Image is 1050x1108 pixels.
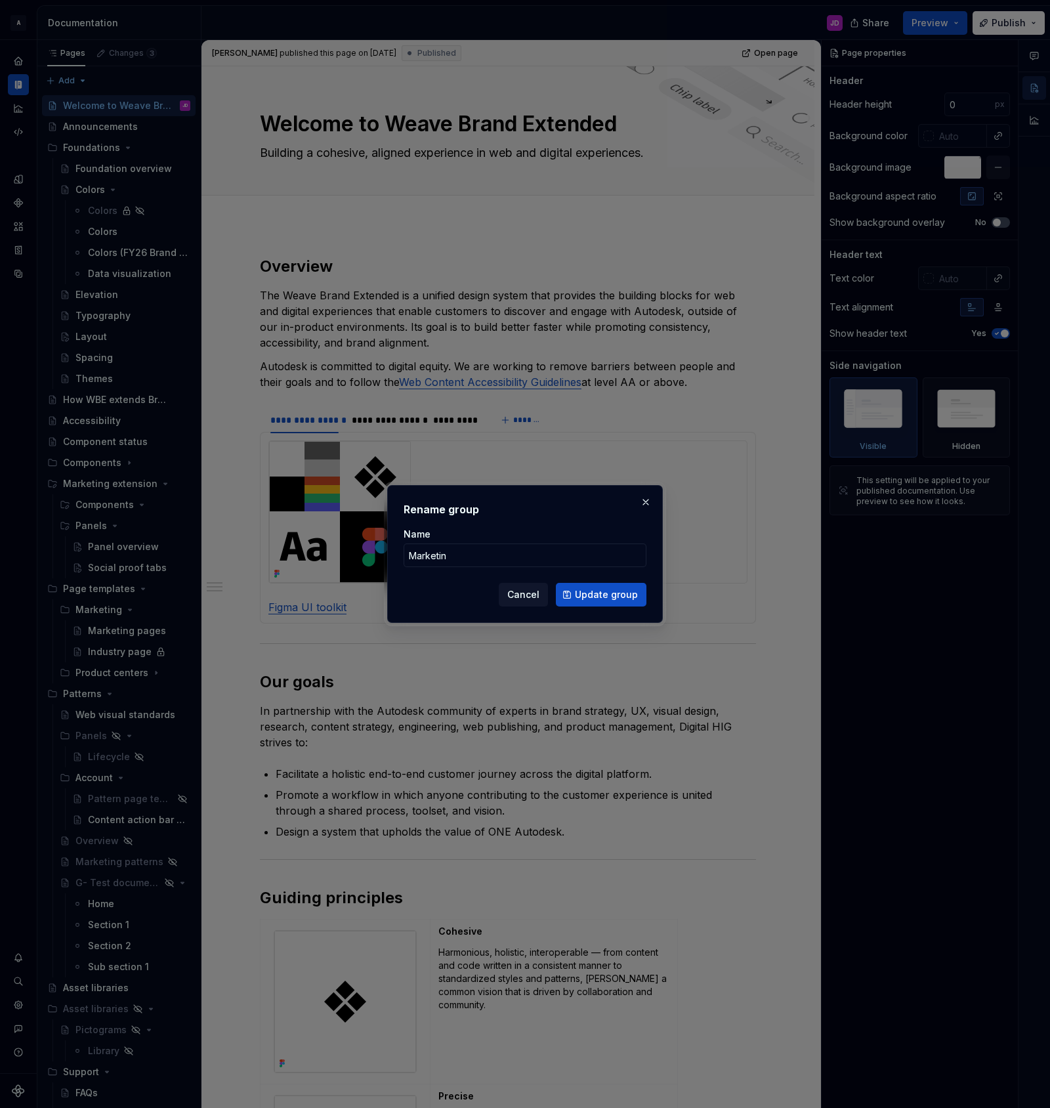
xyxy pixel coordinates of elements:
h2: Rename group [404,501,646,517]
span: Update group [575,588,638,601]
label: Name [404,528,430,541]
button: Cancel [499,583,548,607]
button: Update group [556,583,646,607]
span: Cancel [507,588,539,601]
